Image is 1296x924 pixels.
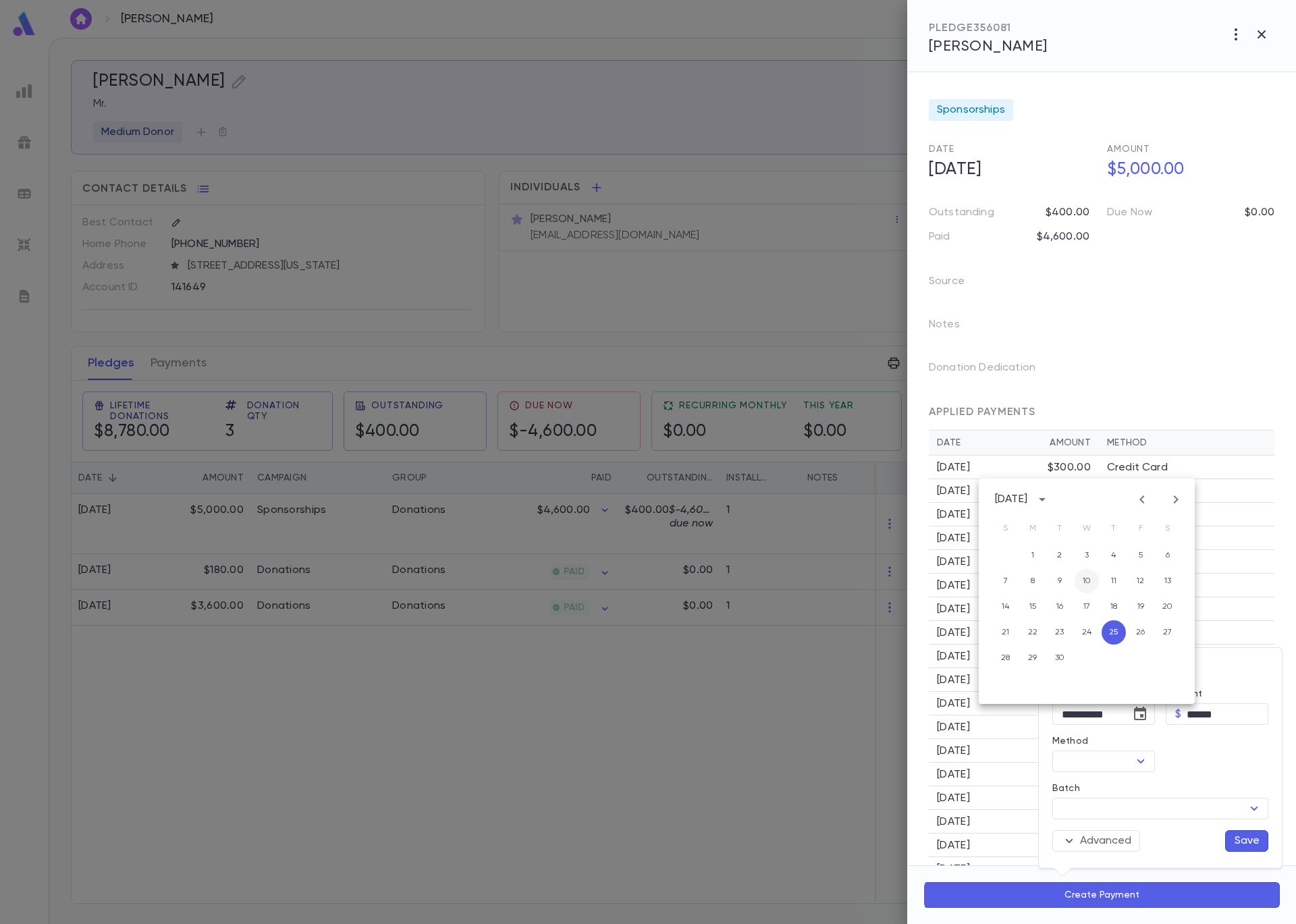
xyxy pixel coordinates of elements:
[1021,515,1045,542] span: Monday
[1129,595,1153,619] button: 19
[1245,799,1264,818] button: Open
[1102,543,1126,568] button: 4
[1225,830,1268,852] button: Save
[1031,489,1053,510] button: calendar view is open, switch to year view
[1102,595,1126,619] button: 18
[1131,752,1150,771] button: Open
[1048,515,1072,542] span: Tuesday
[1021,646,1045,670] button: 29
[1129,515,1153,542] span: Friday
[1052,736,1088,746] label: Method
[994,569,1018,593] button: 7
[1075,569,1099,593] button: 10
[1129,543,1153,568] button: 5
[994,515,1018,542] span: Sunday
[1075,595,1099,619] button: 17
[995,493,1027,506] div: [DATE]
[1021,620,1045,645] button: 22
[1165,489,1187,510] button: Next month
[1075,543,1099,568] button: 3
[994,595,1018,619] button: 14
[1175,707,1181,721] p: $
[1048,569,1072,593] button: 9
[1129,620,1153,645] button: 26
[994,620,1018,645] button: 21
[1021,569,1045,593] button: 8
[1052,783,1080,794] label: Batch
[1156,569,1180,593] button: 13
[1048,646,1072,670] button: 30
[1131,489,1153,510] button: Previous month
[1075,620,1099,645] button: 24
[1102,620,1126,645] button: 25
[1048,620,1072,645] button: 23
[1021,595,1045,619] button: 15
[994,646,1018,670] button: 28
[1127,701,1154,728] button: Choose date, selected date is Sep 25, 2025
[1102,515,1126,542] span: Thursday
[1075,515,1099,542] span: Wednesday
[1156,620,1180,645] button: 27
[1052,830,1140,852] button: Advanced
[1129,569,1153,593] button: 12
[1021,543,1045,568] button: 1
[1102,569,1126,593] button: 11
[1156,543,1180,568] button: 6
[1048,543,1072,568] button: 2
[1048,595,1072,619] button: 16
[1156,595,1180,619] button: 20
[1156,515,1180,542] span: Saturday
